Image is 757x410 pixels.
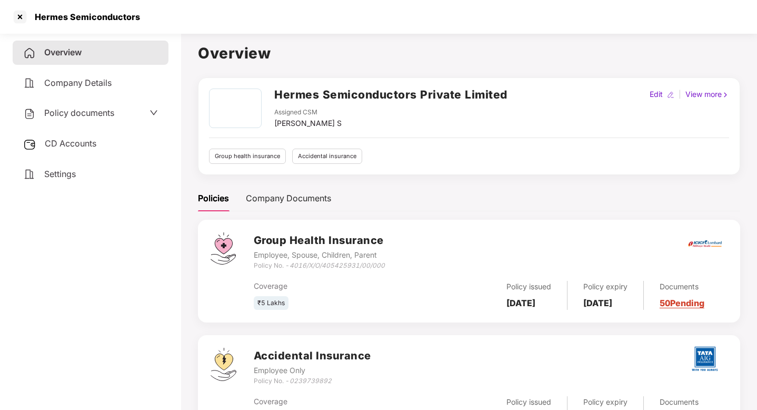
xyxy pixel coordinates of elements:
[274,118,342,129] div: [PERSON_NAME] S
[23,77,36,90] img: svg+xml;base64,PHN2ZyB4bWxucz0iaHR0cDovL3d3dy53My5vcmcvMjAwMC9zdmciIHdpZHRoPSIyNCIgaGVpZ2h0PSIyNC...
[211,232,236,265] img: svg+xml;base64,PHN2ZyB4bWxucz0iaHR0cDovL3d3dy53My5vcmcvMjAwMC9zdmciIHdpZHRoPSI0Ny43MTQiIGhlaWdodD...
[23,47,36,60] img: svg+xml;base64,PHN2ZyB4bWxucz0iaHR0cDovL3d3dy53My5vcmcvMjAwMC9zdmciIHdpZHRoPSIyNCIgaGVpZ2h0PSIyNC...
[686,237,724,250] img: icici.png
[45,138,96,149] span: CD Accounts
[254,348,371,364] h3: Accidental Insurance
[660,298,704,308] a: 50 Pending
[290,377,332,385] i: 0239739892
[44,47,82,57] span: Overview
[583,396,627,408] div: Policy expiry
[660,281,704,292] div: Documents
[254,365,371,376] div: Employee Only
[648,89,665,100] div: Edit
[23,168,36,181] img: svg+xml;base64,PHN2ZyB4bWxucz0iaHR0cDovL3d3dy53My5vcmcvMjAwMC9zdmciIHdpZHRoPSIyNCIgaGVpZ2h0PSIyNC...
[44,169,76,179] span: Settings
[209,149,286,164] div: Group health insurance
[254,232,385,249] h3: Group Health Insurance
[660,396,710,408] div: Documents
[211,348,236,381] img: svg+xml;base64,PHN2ZyB4bWxucz0iaHR0cDovL3d3dy53My5vcmcvMjAwMC9zdmciIHdpZHRoPSI0OS4zMjEiIGhlaWdodD...
[506,298,535,308] b: [DATE]
[254,280,412,292] div: Coverage
[44,108,114,118] span: Policy documents
[254,396,412,407] div: Coverage
[274,108,342,118] div: Assigned CSM
[254,261,385,271] div: Policy No. -
[506,281,551,292] div: Policy issued
[254,296,288,310] div: ₹5 Lakhs
[274,86,507,103] h2: Hermes Semiconductors Private Limited
[583,281,627,292] div: Policy expiry
[198,42,740,65] h1: Overview
[44,77,112,88] span: Company Details
[676,89,683,100] div: |
[246,192,331,205] div: Company Documents
[583,298,612,308] b: [DATE]
[28,12,140,22] div: Hermes Semiconductors
[150,109,158,117] span: down
[506,396,551,408] div: Policy issued
[23,138,36,151] img: svg+xml;base64,PHN2ZyB3aWR0aD0iMjUiIGhlaWdodD0iMjQiIHZpZXdCb3g9IjAgMCAyNSAyNCIgZmlsbD0ibm9uZSIgeG...
[683,89,731,100] div: View more
[254,376,371,386] div: Policy No. -
[254,249,385,261] div: Employee, Spouse, Children, Parent
[290,261,385,269] i: 4016/X/O/405425931/00/000
[667,91,674,99] img: editIcon
[198,192,229,205] div: Policies
[686,340,723,377] img: tatag.png
[23,108,36,120] img: svg+xml;base64,PHN2ZyB4bWxucz0iaHR0cDovL3d3dy53My5vcmcvMjAwMC9zdmciIHdpZHRoPSIyNCIgaGVpZ2h0PSIyNC...
[722,91,729,99] img: rightIcon
[292,149,362,164] div: Accidental insurance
